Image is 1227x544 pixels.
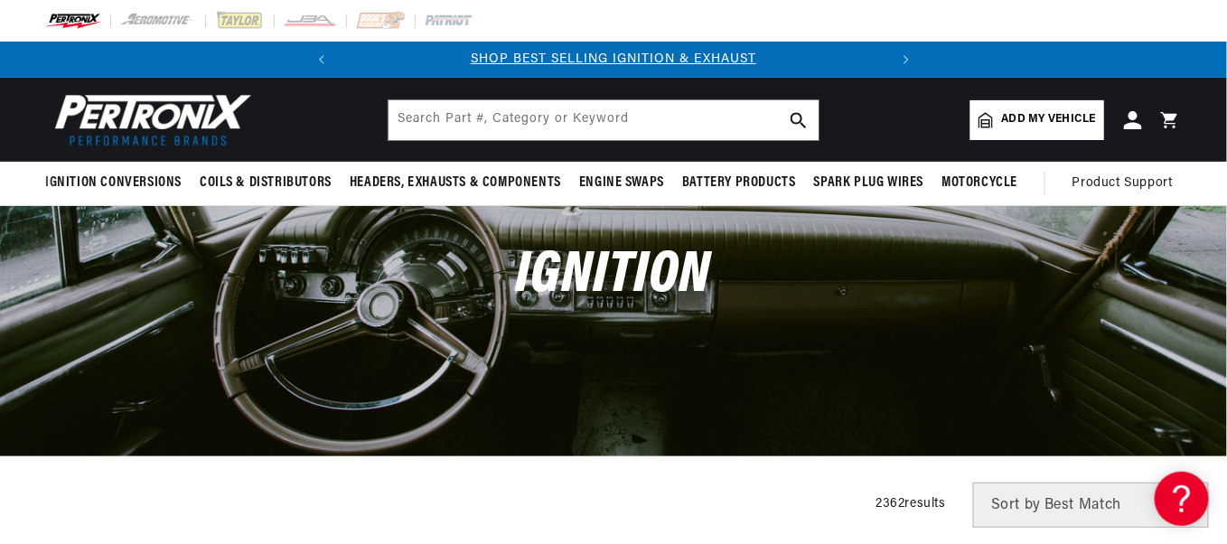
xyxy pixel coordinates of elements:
[1002,111,1096,128] span: Add my vehicle
[341,162,570,204] summary: Headers, Exhausts & Components
[779,100,819,140] button: search button
[888,42,924,78] button: Translation missing: en.sections.announcements.next_announcement
[973,483,1209,528] select: Sort by
[805,162,933,204] summary: Spark Plug Wires
[304,42,340,78] button: Translation missing: en.sections.announcements.previous_announcement
[471,52,756,66] a: SHOP BEST SELLING IGNITION & EXHAUST
[579,174,664,192] span: Engine Swaps
[876,497,946,511] span: 2362 results
[45,174,182,192] span: Ignition Conversions
[941,174,1017,192] span: Motorcycle
[340,50,888,70] div: 1 of 2
[932,162,1026,204] summary: Motorcycle
[673,162,805,204] summary: Battery Products
[991,498,1041,512] span: Sort by
[350,174,561,192] span: Headers, Exhausts & Components
[45,162,191,204] summary: Ignition Conversions
[814,174,924,192] span: Spark Plug Wires
[389,100,819,140] input: Search Part #, Category or Keyword
[1072,174,1173,193] span: Product Support
[516,247,712,305] span: Ignition
[682,174,796,192] span: Battery Products
[970,100,1104,140] a: Add my vehicle
[1072,162,1182,205] summary: Product Support
[191,162,341,204] summary: Coils & Distributors
[45,89,253,151] img: Pertronix
[570,162,673,204] summary: Engine Swaps
[340,50,888,70] div: Announcement
[200,174,332,192] span: Coils & Distributors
